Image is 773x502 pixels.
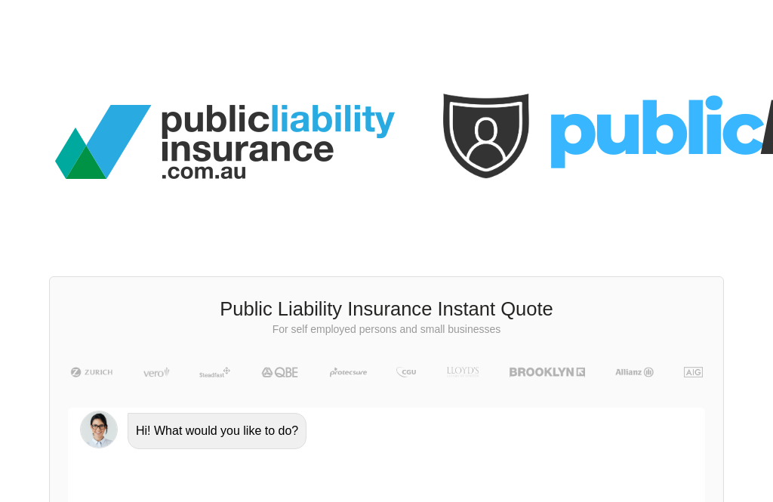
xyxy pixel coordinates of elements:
[49,99,401,186] img: Public Liability Insurance
[439,367,486,377] img: LLOYD's | Public Liability Insurance
[137,367,176,377] img: Vero | Public Liability Insurance
[504,367,591,377] img: Brooklyn | Public Liability Insurance
[678,367,709,377] img: AIG | Public Liability Insurance
[390,367,422,377] img: CGU | Public Liability Insurance
[193,367,237,377] img: Steadfast | Public Liability Insurance
[64,367,119,377] img: Zurich | Public Liability Insurance
[80,411,118,448] img: Chatbot | PLI
[324,367,373,377] img: Protecsure | Public Liability Insurance
[61,296,712,323] h3: Public Liability Insurance Instant Quote
[254,367,306,377] img: QBE | Public Liability Insurance
[61,322,712,337] p: For self employed persons and small businesses
[128,413,306,449] div: Hi! What would you like to do?
[608,367,661,377] img: Allianz | Public Liability Insurance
